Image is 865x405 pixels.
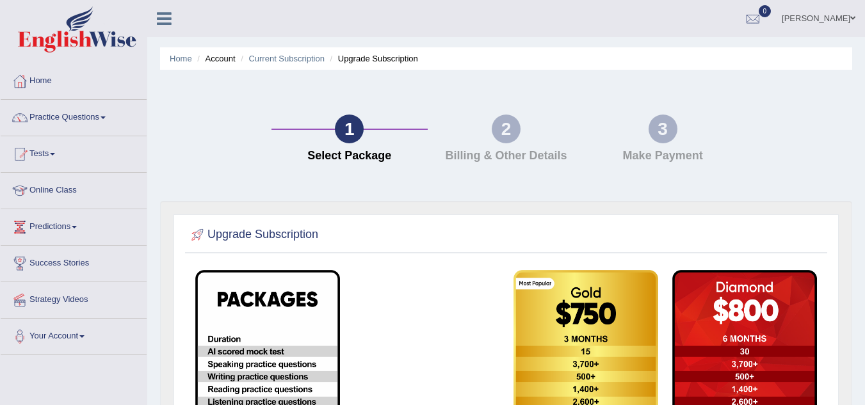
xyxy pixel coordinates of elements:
div: 3 [649,115,677,143]
a: Predictions [1,209,147,241]
li: Account [194,52,235,65]
li: Upgrade Subscription [327,52,418,65]
a: Home [1,63,147,95]
a: Strategy Videos [1,282,147,314]
a: Current Subscription [248,54,325,63]
a: Your Account [1,319,147,351]
a: Online Class [1,173,147,205]
a: Tests [1,136,147,168]
a: Home [170,54,192,63]
a: Success Stories [1,246,147,278]
a: Practice Questions [1,100,147,132]
h2: Upgrade Subscription [188,225,318,244]
div: 2 [492,115,521,143]
h4: Select Package [278,150,422,163]
h4: Billing & Other Details [434,150,578,163]
div: 1 [335,115,364,143]
span: 0 [759,5,772,17]
h4: Make Payment [591,150,735,163]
